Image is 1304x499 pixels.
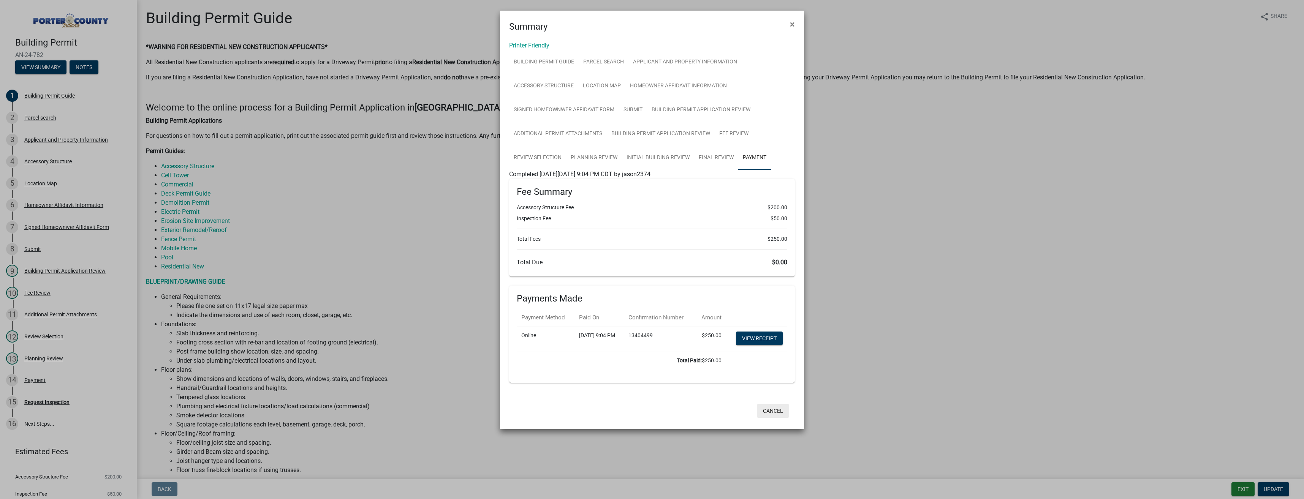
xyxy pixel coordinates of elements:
[607,122,715,146] a: Building Permit Application Review
[574,309,624,327] th: Paid On
[509,74,578,98] a: Accessory Structure
[738,146,771,170] a: Payment
[509,146,566,170] a: Review Selection
[509,20,548,33] h4: Summary
[517,327,574,352] td: Online
[624,327,694,352] td: 13404499
[757,404,789,418] button: Cancel
[517,293,787,304] h6: Payments Made
[624,309,694,327] th: Confirmation Number
[509,171,650,178] span: Completed [DATE][DATE] 9:04 PM CDT by jason2374
[622,146,694,170] a: Initial Building Review
[628,50,742,74] a: Applicant and Property Information
[768,204,787,212] span: $200.00
[574,327,624,352] td: [DATE] 9:04 PM
[578,74,625,98] a: Location Map
[509,98,619,122] a: Signed Homeownwer Affidavit Form
[619,98,647,122] a: Submit
[677,357,702,363] b: Total Paid:
[566,146,622,170] a: Planning Review
[647,98,755,122] a: Building Permit Application Review
[772,259,787,266] span: $0.00
[517,309,574,327] th: Payment Method
[715,122,753,146] a: Fee Review
[736,332,783,345] a: View receipt
[517,352,726,369] td: $250.00
[509,50,579,74] a: Building Permit Guide
[517,259,787,266] h6: Total Due
[768,235,787,243] span: $250.00
[517,186,787,197] h6: Fee Summary
[790,19,795,30] span: ×
[509,122,607,146] a: Additional Permit Attachments
[771,215,787,223] span: $50.00
[694,309,726,327] th: Amount
[517,235,787,243] li: Total Fees
[509,42,549,49] a: Printer Friendly
[625,74,731,98] a: Homeowner Affidavit Information
[694,146,738,170] a: Final Review
[784,14,801,35] button: Close
[517,204,787,212] li: Accessory Structure Fee
[694,327,726,352] td: $250.00
[517,215,787,223] li: Inspection Fee
[579,50,628,74] a: Parcel search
